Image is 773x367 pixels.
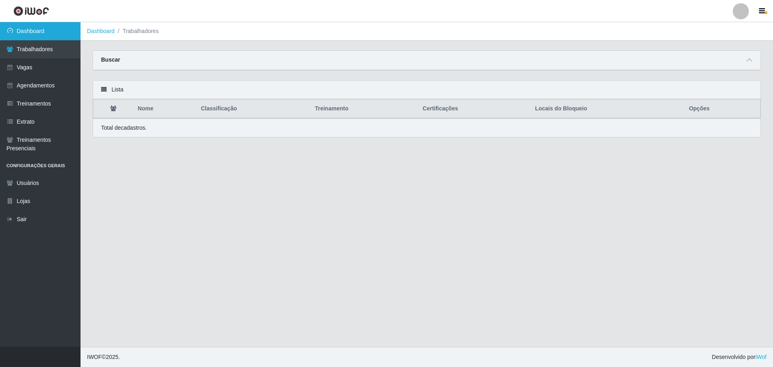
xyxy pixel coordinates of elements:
[87,28,115,34] a: Dashboard
[101,56,120,63] strong: Buscar
[87,354,102,360] span: IWOF
[93,81,761,99] div: Lista
[115,27,159,35] li: Trabalhadores
[13,6,49,16] img: CoreUI Logo
[196,100,310,118] th: Classificação
[755,354,767,360] a: iWof
[133,100,196,118] th: Nome
[530,100,684,118] th: Locais do Bloqueio
[418,100,530,118] th: Certificações
[101,124,147,132] p: Total de cadastros.
[712,353,767,361] span: Desenvolvido por
[81,22,773,41] nav: breadcrumb
[684,100,760,118] th: Opções
[87,353,120,361] span: © 2025 .
[310,100,418,118] th: Treinamento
